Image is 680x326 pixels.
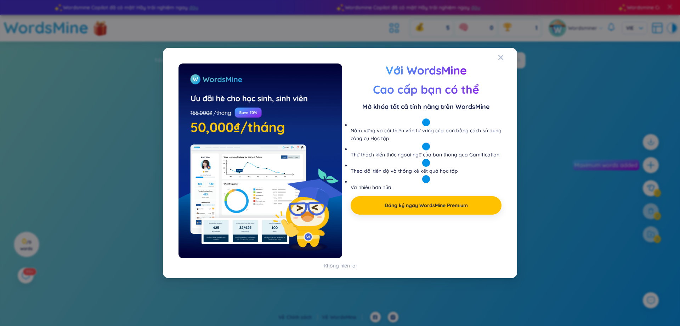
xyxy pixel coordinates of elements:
[351,184,392,190] span: Và nhiều hơn nữa!
[351,168,458,174] span: Theo dõi tiến độ và thống kê kết quả học tập
[351,102,501,112] span: Mở khóa tất cả tính năng trên WordsMine
[498,48,517,67] button: Close
[351,151,499,158] span: Thử thách kiến ​​thức ngoại ngữ của bạn thông qua Gamification
[385,201,468,209] a: Đăng ký ngay WordsMine Premium
[386,63,467,77] span: Với WordsMine
[324,262,357,270] div: Không hiện lại
[351,127,501,142] span: Nắm vững và cải thiện vốn từ vựng của bạn bằng cách sử dụng công cụ Học tập
[373,83,479,96] span: Cao cấp bạn có thể
[351,196,501,215] button: Đăng ký ngay WordsMine Premium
